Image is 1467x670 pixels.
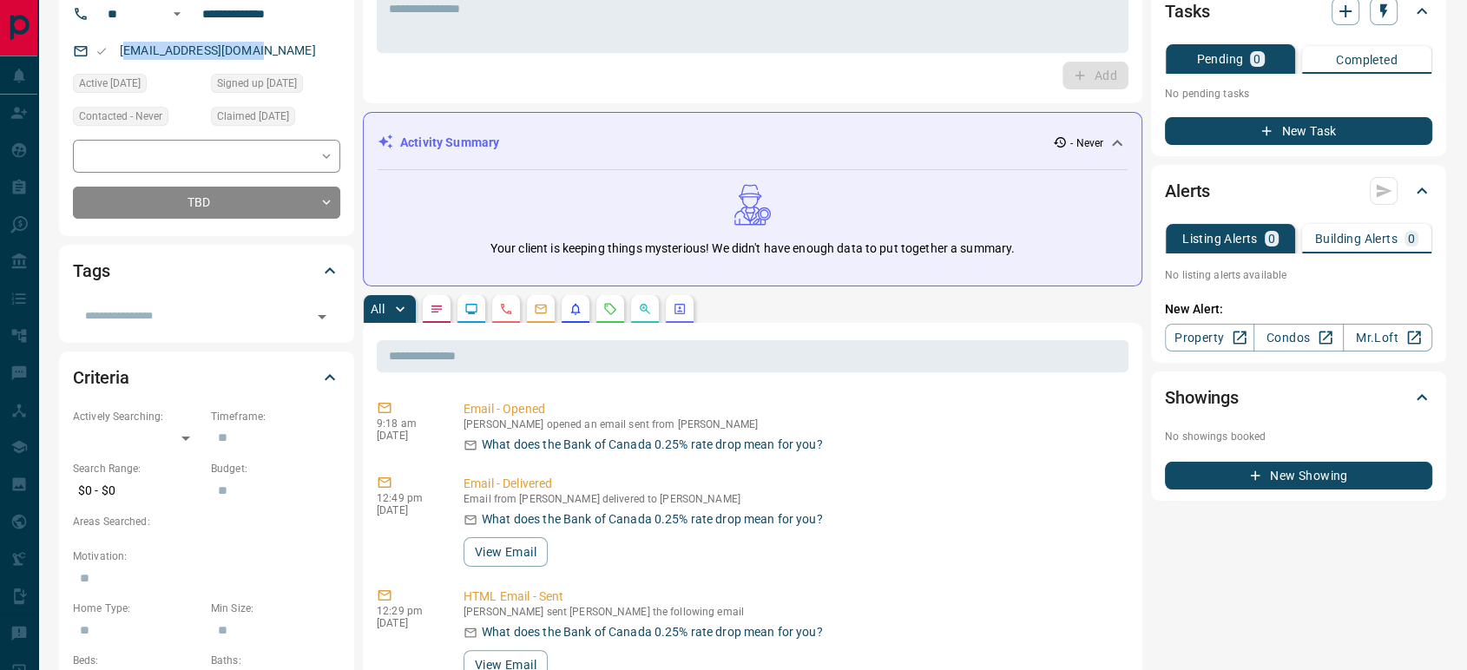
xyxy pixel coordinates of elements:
span: Signed up [DATE] [217,75,297,92]
p: 0 [1408,233,1415,245]
span: Claimed [DATE] [217,108,289,125]
p: HTML Email - Sent [464,588,1122,606]
h2: Alerts [1165,177,1210,205]
p: Baths: [211,653,340,668]
div: Thu May 02 2024 [211,107,340,131]
p: What does the Bank of Canada 0.25% rate drop mean for you? [482,436,823,454]
p: Completed [1336,54,1398,66]
p: - Never [1070,135,1103,151]
p: Email from [PERSON_NAME] delivered to [PERSON_NAME] [464,493,1122,505]
p: [PERSON_NAME] sent [PERSON_NAME] the following email [464,606,1122,618]
p: Search Range: [73,461,202,476]
p: Your client is keeping things mysterious! We didn't have enough data to put together a summary. [490,240,1015,258]
svg: Agent Actions [673,302,687,316]
div: Showings [1165,377,1432,418]
div: Activity Summary- Never [378,127,1128,159]
p: Budget: [211,461,340,476]
p: Listing Alerts [1182,233,1258,245]
div: Tags [73,250,340,292]
p: No showings booked [1165,429,1432,444]
svg: Lead Browsing Activity [464,302,478,316]
p: Home Type: [73,601,202,616]
a: Property [1165,324,1254,351]
p: [DATE] [377,504,437,516]
h2: Showings [1165,384,1239,411]
div: Thu May 02 2024 [211,74,340,98]
svg: Requests [603,302,617,316]
svg: Listing Alerts [569,302,582,316]
p: All [371,303,385,315]
p: $0 - $0 [73,476,202,505]
p: Min Size: [211,601,340,616]
a: Mr.Loft [1343,324,1432,351]
p: Beds: [73,653,202,668]
svg: Calls [499,302,513,316]
div: TBD [73,187,340,219]
p: Activity Summary [400,134,499,152]
p: New Alert: [1165,300,1432,319]
div: Alerts [1165,170,1432,212]
p: Pending [1196,53,1243,65]
p: What does the Bank of Canada 0.25% rate drop mean for you? [482,510,823,529]
div: Thu May 02 2024 [73,74,202,98]
p: 0 [1268,233,1275,245]
a: Condos [1253,324,1343,351]
p: 12:29 pm [377,605,437,617]
button: View Email [464,537,548,567]
p: Email - Delivered [464,475,1122,493]
svg: Opportunities [638,302,652,316]
p: 0 [1253,53,1260,65]
button: Open [310,305,334,329]
p: 9:18 am [377,417,437,430]
p: Timeframe: [211,409,340,424]
p: Building Alerts [1315,233,1398,245]
p: [PERSON_NAME] opened an email sent from [PERSON_NAME] [464,418,1122,430]
p: No listing alerts available [1165,267,1432,283]
p: Areas Searched: [73,514,340,529]
p: No pending tasks [1165,81,1432,107]
p: What does the Bank of Canada 0.25% rate drop mean for you? [482,623,823,641]
h2: Tags [73,257,109,285]
svg: Email Valid [95,45,108,57]
span: Contacted - Never [79,108,162,125]
p: Actively Searching: [73,409,202,424]
button: New Task [1165,117,1432,145]
div: Criteria [73,357,340,398]
button: Open [167,3,187,24]
p: 12:49 pm [377,492,437,504]
p: [DATE] [377,430,437,442]
h2: Criteria [73,364,129,391]
svg: Notes [430,302,444,316]
svg: Emails [534,302,548,316]
p: Motivation: [73,548,340,564]
a: [EMAIL_ADDRESS][DOMAIN_NAME] [120,43,316,57]
p: [DATE] [377,617,437,629]
p: Email - Opened [464,400,1122,418]
span: Active [DATE] [79,75,141,92]
button: New Showing [1165,462,1432,489]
